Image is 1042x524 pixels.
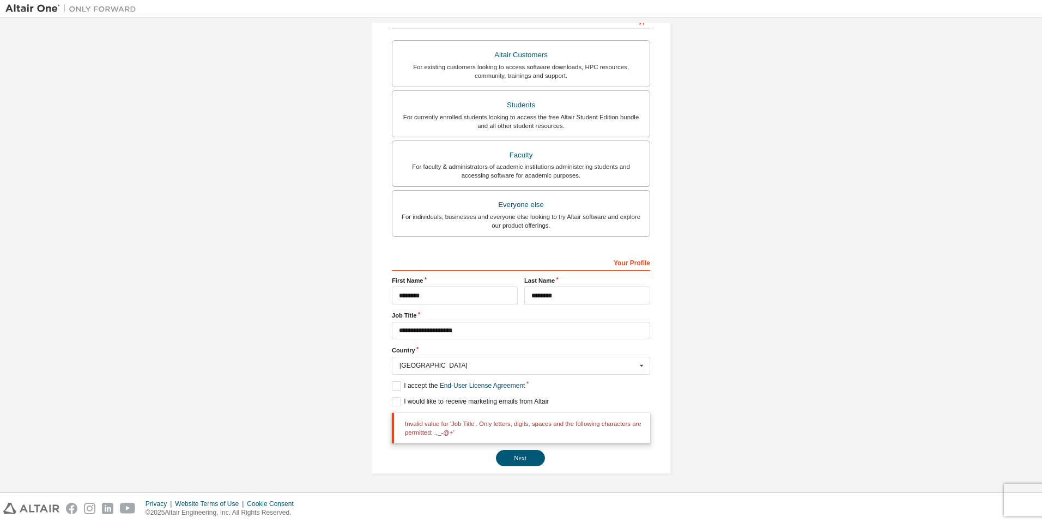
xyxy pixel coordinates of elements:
div: Cookie Consent [247,499,300,508]
div: Altair Customers [399,47,643,63]
img: facebook.svg [66,503,77,514]
label: Job Title [392,311,650,320]
label: First Name [392,276,518,285]
p: © 2025 Altair Engineering, Inc. All Rights Reserved. [146,508,300,517]
img: linkedin.svg [102,503,113,514]
img: youtube.svg [120,503,136,514]
div: Invalid value for 'Job Title'. Only letters, digits, spaces and the following characters are perm... [392,413,650,444]
div: For currently enrolled students looking to access the free Altair Student Edition bundle and all ... [399,113,643,130]
label: Country [392,346,650,355]
div: Faculty [399,148,643,163]
div: [GEOGRAPHIC_DATA] [399,362,637,369]
button: Next [496,450,545,466]
label: I accept the [392,381,525,391]
div: Your Profile [392,253,650,271]
label: Last Name [524,276,650,285]
div: Privacy [146,499,175,508]
img: Altair One [5,3,142,14]
label: I would like to receive marketing emails from Altair [392,397,549,406]
img: altair_logo.svg [3,503,59,514]
div: Everyone else [399,197,643,212]
img: instagram.svg [84,503,95,514]
div: For faculty & administrators of academic institutions administering students and accessing softwa... [399,162,643,180]
div: Students [399,98,643,113]
div: For individuals, businesses and everyone else looking to try Altair software and explore our prod... [399,212,643,230]
a: End-User License Agreement [440,382,525,389]
div: For existing customers looking to access software downloads, HPC resources, community, trainings ... [399,63,643,80]
div: Website Terms of Use [175,499,247,508]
